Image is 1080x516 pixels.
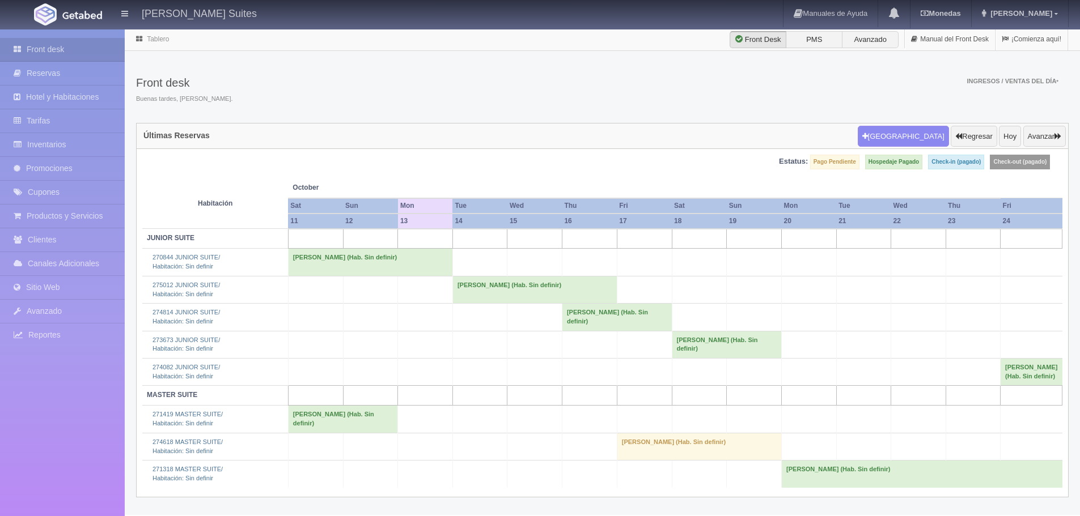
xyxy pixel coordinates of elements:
[727,214,782,229] th: 19
[452,198,507,214] th: Tue
[293,183,393,193] span: October
[147,234,194,242] b: JUNIOR SUITE
[452,214,507,229] th: 14
[62,11,102,19] img: Getabed
[153,466,223,481] a: 271318 MASTER SUITE/Habitación: Sin definir
[398,198,453,214] th: Mon
[136,76,233,89] h3: Front desk
[136,95,233,104] span: Buenas tardes, [PERSON_NAME].
[842,31,899,48] label: Avanzado
[153,254,220,270] a: 270844 JUNIOR SUITE/Habitación: Sin definir
[153,309,220,325] a: 274814 JUNIOR SUITE/Habitación: Sin definir
[153,364,220,379] a: 274082 JUNIOR SUITE/Habitación: Sin definir
[672,198,727,214] th: Sat
[727,198,782,214] th: Sun
[1001,214,1062,229] th: 24
[946,198,1000,214] th: Thu
[507,198,562,214] th: Wed
[928,155,984,169] label: Check-in (pagado)
[779,156,808,167] label: Estatus:
[562,198,617,214] th: Thu
[142,6,257,20] h4: [PERSON_NAME] Suites
[288,198,343,214] th: Sat
[999,126,1021,147] button: Hoy
[147,391,197,399] b: MASTER SUITE
[288,214,343,229] th: 11
[967,78,1058,84] span: Ingresos / Ventas del día
[507,214,562,229] th: 15
[786,31,842,48] label: PMS
[865,155,922,169] label: Hospedaje Pagado
[672,331,782,358] td: [PERSON_NAME] (Hab. Sin definir)
[988,9,1052,18] span: [PERSON_NAME]
[34,3,57,25] img: Getabed
[858,126,949,147] button: [GEOGRAPHIC_DATA]
[343,198,398,214] th: Sun
[996,28,1068,50] a: ¡Comienza aquí!
[891,214,946,229] th: 22
[617,198,672,214] th: Fri
[946,214,1000,229] th: 23
[143,131,210,140] h4: Últimas Reservas
[343,214,398,229] th: 12
[288,406,398,433] td: [PERSON_NAME] (Hab. Sin definir)
[452,276,617,303] td: [PERSON_NAME] (Hab. Sin definir)
[905,28,995,50] a: Manual del Front Desk
[153,336,220,352] a: 273673 JUNIOR SUITE/Habitación: Sin definir
[1001,359,1062,386] td: [PERSON_NAME] (Hab. Sin definir)
[147,35,169,43] a: Tablero
[617,214,672,229] th: 17
[951,126,997,147] button: Regresar
[198,199,232,207] strong: Habitación
[810,155,859,169] label: Pago Pendiente
[398,214,453,229] th: 13
[921,9,960,18] b: Monedas
[1023,126,1066,147] button: Avanzar
[562,214,617,229] th: 16
[836,214,891,229] th: 21
[836,198,891,214] th: Tue
[730,31,786,48] label: Front Desk
[782,460,1062,488] td: [PERSON_NAME] (Hab. Sin definir)
[782,214,837,229] th: 20
[891,198,946,214] th: Wed
[782,198,837,214] th: Mon
[1001,198,1062,214] th: Fri
[617,433,781,460] td: [PERSON_NAME] (Hab. Sin definir)
[672,214,727,229] th: 18
[153,438,223,454] a: 274618 MASTER SUITE/Habitación: Sin definir
[990,155,1050,169] label: Check-out (pagado)
[562,304,672,331] td: [PERSON_NAME] (Hab. Sin definir)
[288,249,452,276] td: [PERSON_NAME] (Hab. Sin definir)
[153,411,223,427] a: 271419 MASTER SUITE/Habitación: Sin definir
[153,282,220,297] a: 275012 JUNIOR SUITE/Habitación: Sin definir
